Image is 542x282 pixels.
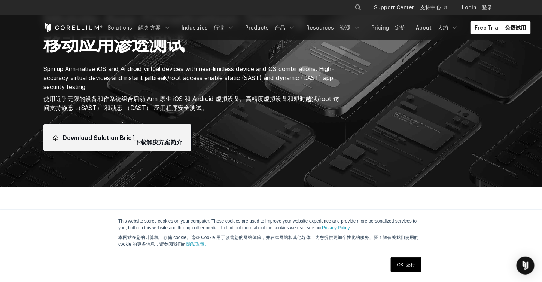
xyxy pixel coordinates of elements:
a: Pricing [367,21,410,34]
font: 支持中心 [420,4,441,10]
font: 资源 [340,24,350,31]
font: 大约 [438,24,448,31]
a: Products [241,21,300,34]
button: Search [351,1,365,14]
font: 解决 方案 [138,24,161,31]
font: 定价 [395,24,405,31]
font: 免费试用 [505,24,526,31]
a: Privacy Policy. [322,225,351,230]
a: Download Solution Brief 下载解决方案简介 [43,124,191,151]
span: Spin up Arm-native iOS and Android virtual devices with near-limitless device and OS combinations... [43,65,342,112]
a: Resources [302,21,365,34]
font: 下载解决方案简介 [134,138,182,146]
a: Login [456,1,499,14]
a: 隐私政策。 [186,242,209,247]
div: Navigation Menu [103,21,531,34]
div: Navigation Menu [345,1,499,14]
a: Solutions [103,21,176,34]
p: This website stores cookies on your computer. These cookies are used to improve your website expe... [118,218,424,251]
font: 移动应用渗透测试 [43,33,184,55]
a: Support Center [368,1,453,14]
a: About [411,21,463,34]
a: Free Trial [471,21,531,34]
div: Open Intercom Messenger [517,257,535,275]
span: Download Solution Brief [63,129,182,147]
font: 登录 [482,4,493,10]
font: 本网站在您的计算机上存储 cookie。这些 Cookie 用于改善您的网站体验，并在本网站和其他媒体上为您提供更加个性化的服务。要了解有关我们使用的 cookie 的更多信息，请参阅我们的 [118,235,418,247]
font: 还行 [406,262,415,267]
a: OK 还行 [391,257,421,272]
font: 使用近乎无限的设备和作系统组合启动 Arm 原生 iOS 和 Android 虚拟设备。高精度虚拟设备和即时越狱/root 访问支持静态 （SAST） 和动态 （DAST） 应用程序安全测试。 [43,95,339,111]
a: Industries [177,21,239,34]
a: Corellium Home [43,23,103,32]
font: 行业 [214,24,224,31]
font: 产品 [275,24,285,31]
